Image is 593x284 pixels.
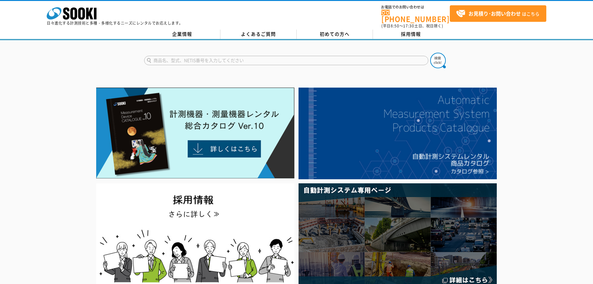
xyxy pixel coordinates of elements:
[47,21,183,25] p: 日々進化する計測技術と多種・多様化するニーズにレンタルでお応えします。
[144,56,428,65] input: 商品名、型式、NETIS番号を入力してください
[320,31,350,37] span: 初めての方へ
[403,23,414,29] span: 17:30
[381,23,443,29] span: (平日 ～ 土日、祝日除く)
[297,30,373,39] a: 初めての方へ
[299,88,497,179] img: 自動計測システムカタログ
[456,9,539,18] span: はこちら
[96,88,294,179] img: Catalog Ver10
[220,30,297,39] a: よくあるご質問
[381,5,450,9] span: お電話でのお問い合わせは
[381,10,450,22] a: [PHONE_NUMBER]
[468,10,521,17] strong: お見積り･お問い合わせ
[391,23,399,29] span: 8:50
[144,30,220,39] a: 企業情報
[430,53,446,68] img: btn_search.png
[373,30,449,39] a: 採用情報
[450,5,546,22] a: お見積り･お問い合わせはこちら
